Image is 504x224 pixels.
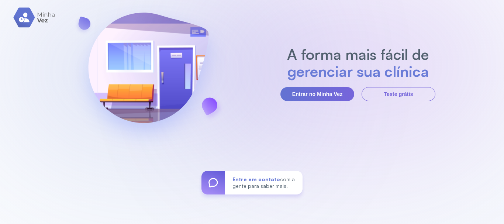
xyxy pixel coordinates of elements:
span: Entre em contato [232,176,280,182]
button: Entrar no Minha Vez [280,87,354,101]
h2: A forma mais fácil de [283,46,433,63]
a: Entre em contatocom a gente para saber mais! [201,171,303,194]
button: Teste grátis [362,87,435,101]
h2: gerenciar sua clínica [283,63,433,80]
div: com a gente para saber mais! [225,171,303,194]
img: logo.svg [13,7,56,28]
